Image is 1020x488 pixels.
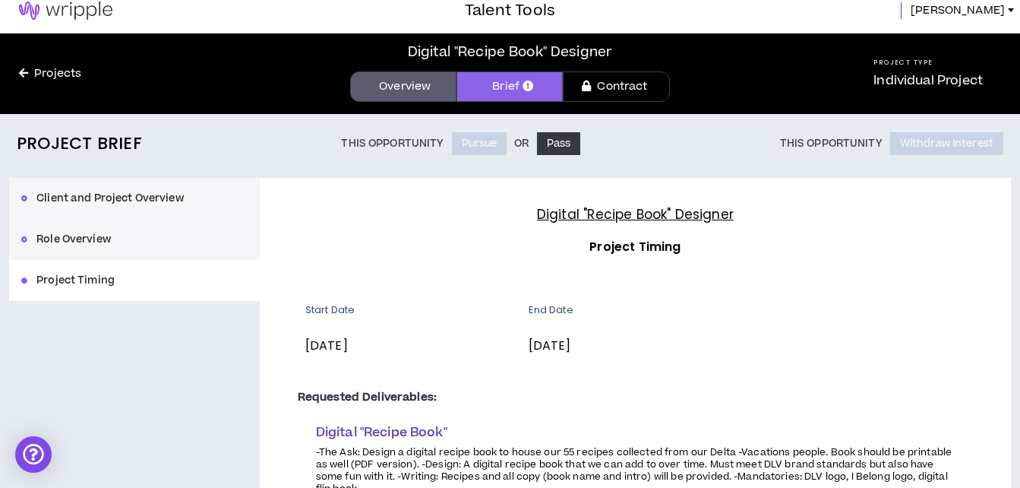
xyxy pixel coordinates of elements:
p: Start Date [305,303,517,317]
a: Overview [350,71,456,102]
span: Digital "Recipe Book" [316,423,447,442]
h5: Project Type [873,58,983,68]
p: This Opportunity [341,138,444,150]
h3: Project Timing [298,237,973,257]
div: Open Intercom Messenger [15,436,52,473]
h2: Project Brief [17,134,142,154]
p: Requested Deliverables: [298,390,973,405]
button: Withdraw Interest [890,132,1003,155]
p: [DATE] [305,336,517,356]
a: Contract [563,71,669,102]
button: Client and Project Overview [9,178,260,219]
button: Pursue [452,132,507,155]
p: End Date [529,303,741,317]
a: Brief [456,71,563,102]
p: Or [514,138,529,150]
p: [DATE] [529,336,741,356]
p: This Opportunity [780,138,883,150]
p: Individual Project [873,71,983,90]
h4: Digital "Recipe Book" Designer [298,204,973,225]
button: Pass [537,132,581,155]
button: Role Overview [9,219,260,260]
span: [PERSON_NAME] [911,2,1005,19]
div: Digital "Recipe Book" Designer [408,42,612,62]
